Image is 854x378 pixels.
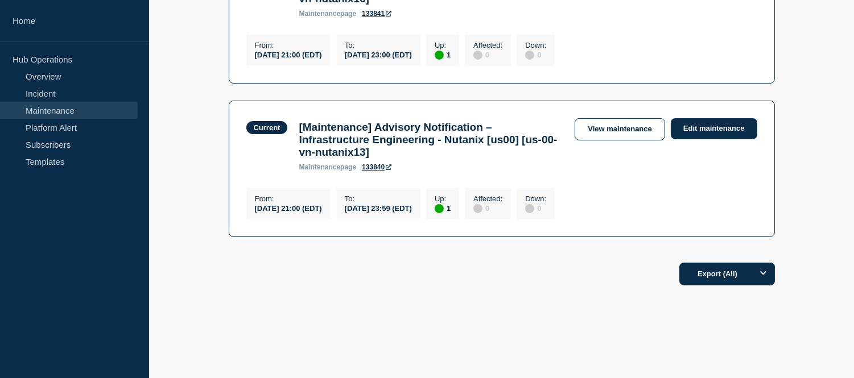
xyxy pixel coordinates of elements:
p: From : [255,41,322,49]
a: 133841 [362,10,391,18]
h3: [Maintenance] Advisory Notification – Infrastructure Engineering - Nutanix [us00] [us-00-vn-nutan... [299,121,563,159]
div: disabled [473,204,482,213]
div: [DATE] 21:00 (EDT) [255,49,322,59]
p: From : [255,194,322,203]
div: up [435,204,444,213]
p: Down : [525,194,546,203]
div: disabled [473,51,482,60]
p: page [299,163,356,171]
p: Up : [435,194,451,203]
div: 0 [473,203,502,213]
div: disabled [525,51,534,60]
div: [DATE] 21:00 (EDT) [255,203,322,213]
button: Options [752,263,775,285]
p: page [299,10,356,18]
p: To : [345,41,412,49]
p: Affected : [473,194,502,203]
a: 133840 [362,163,391,171]
div: [DATE] 23:00 (EDT) [345,49,412,59]
div: 0 [473,49,502,60]
div: 1 [435,49,451,60]
p: To : [345,194,412,203]
div: 1 [435,203,451,213]
div: disabled [525,204,534,213]
p: Down : [525,41,546,49]
a: View maintenance [575,118,665,140]
div: up [435,51,444,60]
p: Affected : [473,41,502,49]
p: Up : [435,41,451,49]
div: Current [254,123,280,132]
div: [DATE] 23:59 (EDT) [345,203,412,213]
div: 0 [525,203,546,213]
span: maintenance [299,10,340,18]
div: 0 [525,49,546,60]
span: maintenance [299,163,340,171]
button: Export (All) [679,263,775,285]
a: Edit maintenance [671,118,757,139]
